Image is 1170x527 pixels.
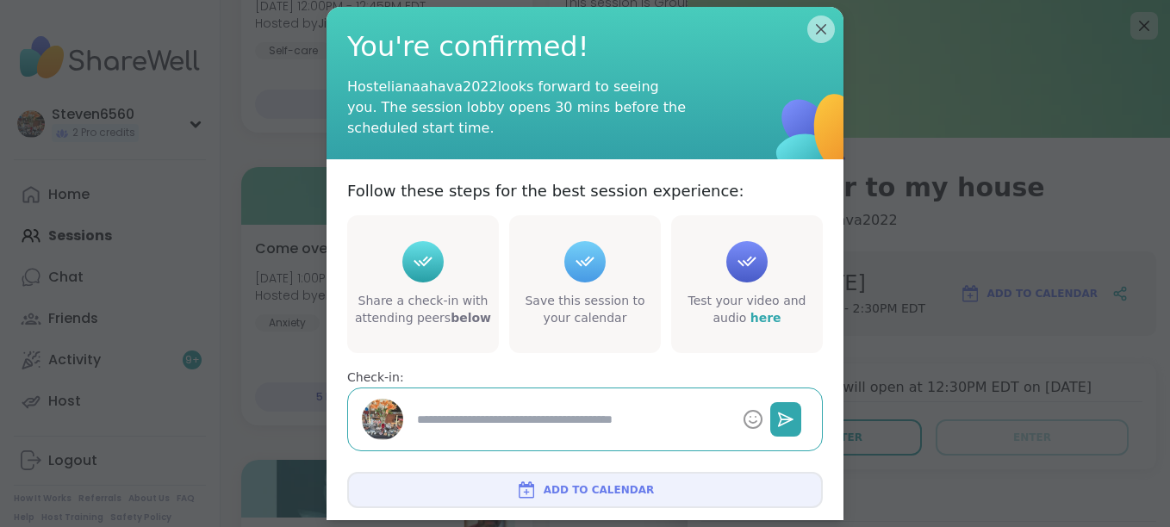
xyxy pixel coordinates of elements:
b: below [451,311,491,325]
span: You're confirmed! [347,28,823,66]
span: Check-in: [347,370,404,384]
div: Host elianaahava2022 looks forward to seeing you. The session lobby opens 30 mins before the sche... [347,77,692,139]
div: Test your video and audio [675,293,819,326]
img: ShareWell Logomark [516,480,537,500]
button: Add to Calendar [347,472,823,508]
img: Steven6560 [362,399,403,440]
div: Share a check-in with attending peers [351,293,495,326]
span: Add to Calendar [544,482,654,498]
img: ShareWell Logomark [728,46,910,227]
div: Save this session to your calendar [513,293,657,326]
p: Follow these steps for the best session experience: [347,180,744,201]
a: here [750,311,781,325]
